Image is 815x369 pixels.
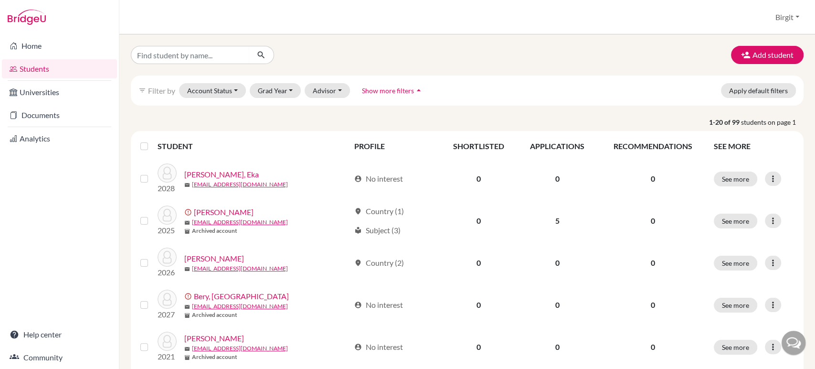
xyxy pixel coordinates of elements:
td: 0 [440,242,517,284]
span: error_outline [184,208,194,216]
th: STUDENT [158,135,349,158]
button: Show more filtersarrow_drop_up [354,83,432,98]
p: 2025 [158,225,177,236]
a: Analytics [2,129,117,148]
button: Add student [731,46,804,64]
span: Show more filters [362,87,414,95]
div: No interest [354,299,403,311]
p: 2027 [158,309,177,320]
p: 2026 [158,267,177,278]
button: Advisor [305,83,350,98]
i: filter_list [138,87,146,94]
span: mail [184,346,190,352]
th: SEE MORE [708,135,800,158]
b: Archived account [192,353,237,361]
a: [PERSON_NAME] [194,206,254,218]
p: 2021 [158,351,177,362]
span: local_library [354,227,362,234]
a: Documents [2,106,117,125]
td: 0 [440,158,517,200]
a: [EMAIL_ADDRESS][DOMAIN_NAME] [192,302,288,311]
input: Find student by name... [131,46,249,64]
img: Ahluwalia, Eka [158,163,177,183]
th: RECOMMENDATIONS [597,135,708,158]
button: See more [714,298,757,313]
a: [PERSON_NAME] [184,333,244,344]
a: Students [2,59,117,78]
div: Subject (3) [354,225,401,236]
i: arrow_drop_up [414,86,423,95]
p: 0 [603,341,702,353]
button: See more [714,172,757,186]
div: Country (2) [354,257,404,269]
p: 0 [603,299,702,311]
td: 0 [440,326,517,368]
td: 0 [517,284,597,326]
img: Bery, Aryan [158,332,177,351]
img: Bedi, Sara [158,248,177,267]
span: inventory_2 [184,355,190,360]
a: Help center [2,325,117,344]
a: Home [2,36,117,55]
div: No interest [354,173,403,184]
button: See more [714,340,757,355]
button: See more [714,214,757,228]
span: inventory_2 [184,313,190,318]
button: Grad Year [250,83,301,98]
span: mail [184,220,190,226]
th: PROFILE [349,135,440,158]
span: location_on [354,259,362,267]
a: Community [2,348,117,367]
a: [EMAIL_ADDRESS][DOMAIN_NAME] [192,344,288,353]
td: 0 [440,200,517,242]
span: Filter by [148,86,175,95]
span: mail [184,182,190,188]
img: Bery, Armaan [158,290,177,309]
span: account_circle [354,343,362,351]
span: account_circle [354,175,362,183]
td: 0 [517,242,597,284]
p: 2028 [158,183,177,194]
td: 5 [517,200,597,242]
button: Apply default filters [721,83,796,98]
span: error_outline [184,293,194,300]
td: 0 [440,284,517,326]
div: No interest [354,341,403,353]
span: mail [184,266,190,272]
a: Bery, [GEOGRAPHIC_DATA] [194,291,289,302]
a: [PERSON_NAME], Eka [184,169,259,180]
a: [EMAIL_ADDRESS][DOMAIN_NAME] [192,218,288,227]
button: Birgit [771,8,804,26]
span: Help [21,7,41,15]
div: Country (1) [354,206,404,217]
a: [EMAIL_ADDRESS][DOMAIN_NAME] [192,180,288,189]
a: [PERSON_NAME] [184,253,244,264]
td: 0 [517,326,597,368]
button: See more [714,256,757,271]
a: [EMAIL_ADDRESS][DOMAIN_NAME] [192,264,288,273]
p: 0 [603,215,702,227]
td: 0 [517,158,597,200]
span: students on page 1 [741,117,804,127]
a: Universities [2,83,117,102]
span: account_circle [354,301,362,309]
p: 0 [603,173,702,184]
b: Archived account [192,311,237,319]
strong: 1-20 of 99 [709,117,741,127]
img: Bridge-U [8,10,46,25]
span: inventory_2 [184,228,190,234]
span: location_on [354,207,362,215]
th: APPLICATIONS [517,135,597,158]
img: Albert, Chiara [158,206,177,225]
p: 0 [603,257,702,269]
button: Account Status [179,83,246,98]
span: mail [184,304,190,310]
th: SHORTLISTED [440,135,517,158]
b: Archived account [192,227,237,235]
